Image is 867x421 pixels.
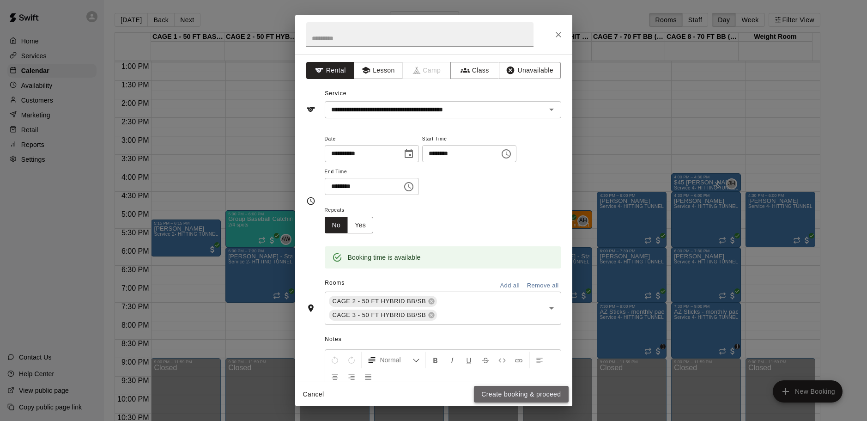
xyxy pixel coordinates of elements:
button: Undo [327,352,343,368]
button: Format Bold [428,352,443,368]
button: Choose date, selected date is Aug 26, 2025 [400,145,418,163]
button: Right Align [344,368,359,385]
div: CAGE 3 - 50 FT HYBRID BB/SB [329,310,437,321]
div: outlined button group [325,217,374,234]
span: Camps can only be created in the Services page [403,62,451,79]
button: Insert Code [494,352,510,368]
button: Format Underline [461,352,477,368]
button: Unavailable [499,62,561,79]
svg: Service [306,105,315,114]
button: Open [545,302,558,315]
span: CAGE 3 - 50 FT HYBRID BB/SB [329,311,430,320]
button: No [325,217,348,234]
div: Booking time is available [348,249,421,266]
button: Remove all [525,279,561,293]
span: Normal [380,355,412,365]
button: Left Align [532,352,547,368]
span: Rooms [325,280,345,286]
span: Service [325,90,346,97]
button: Lesson [354,62,402,79]
button: Open [545,103,558,116]
button: Rental [306,62,355,79]
span: CAGE 2 - 50 FT HYBRID BB/SB [329,297,430,306]
div: CAGE 2 - 50 FT HYBRID BB/SB [329,296,437,307]
button: Choose time, selected time is 7:30 PM [497,145,515,163]
span: Notes [325,332,561,347]
button: Redo [344,352,359,368]
svg: Rooms [306,304,315,313]
button: Justify Align [360,368,376,385]
button: Formatting Options [364,352,424,368]
svg: Timing [306,196,315,206]
span: End Time [325,166,419,178]
button: Insert Link [511,352,527,368]
button: Class [450,62,499,79]
button: Format Italics [444,352,460,368]
button: Close [550,26,567,43]
span: Date [325,133,419,146]
span: Start Time [422,133,516,146]
button: Create booking & proceed [474,386,568,403]
button: Add all [495,279,525,293]
button: Format Strikethrough [478,352,493,368]
button: Choose time, selected time is 9:00 PM [400,177,418,196]
span: Repeats [325,204,381,217]
button: Center Align [327,368,343,385]
button: Yes [347,217,373,234]
button: Cancel [299,386,328,403]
